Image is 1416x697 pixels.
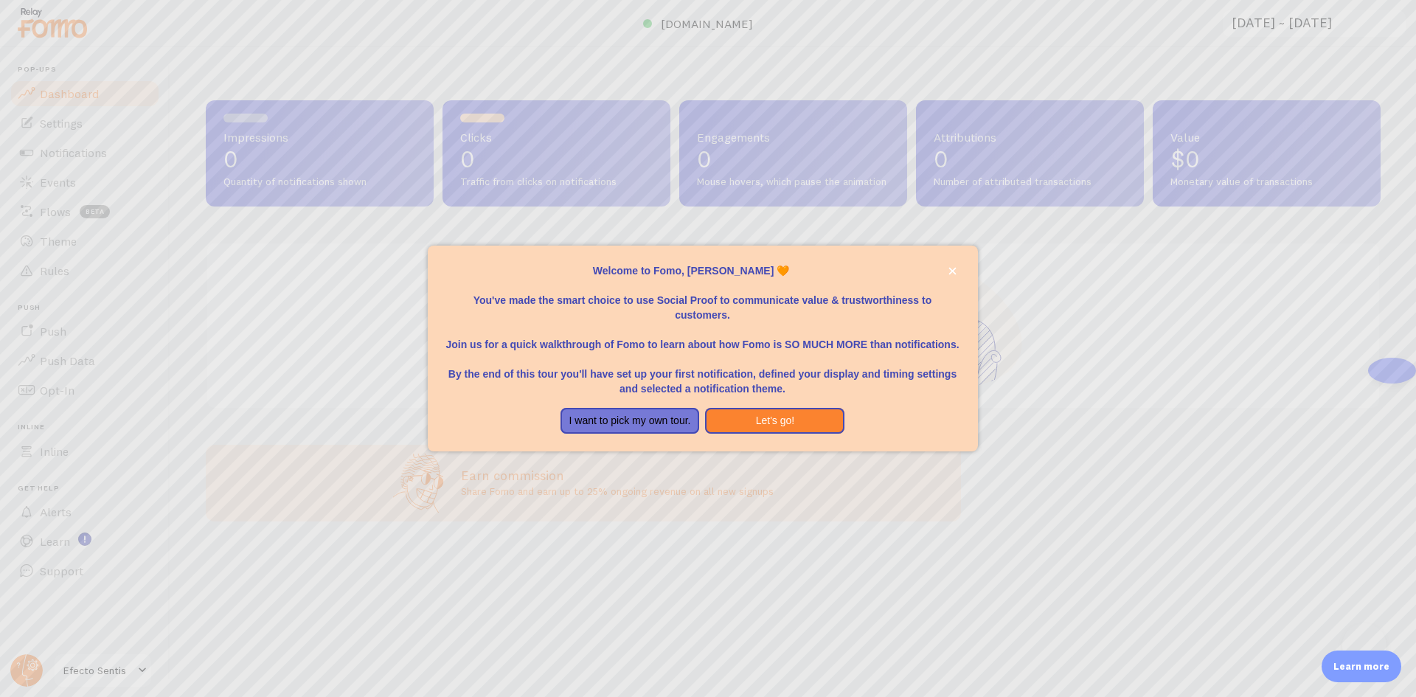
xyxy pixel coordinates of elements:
[1322,651,1401,682] div: Learn more
[560,408,700,434] button: I want to pick my own tour.
[705,408,844,434] button: Let's go!
[445,278,960,322] p: You've made the smart choice to use Social Proof to communicate value & trustworthiness to custom...
[445,352,960,396] p: By the end of this tour you'll have set up your first notification, defined your display and timi...
[445,322,960,352] p: Join us for a quick walkthrough of Fomo to learn about how Fomo is SO MUCH MORE than notifications.
[1333,659,1389,673] p: Learn more
[945,263,960,279] button: close,
[445,263,960,278] p: Welcome to Fomo, [PERSON_NAME] 🧡
[428,246,978,452] div: Welcome to Fomo, Matias Ignacio 🧡You&amp;#39;ve made the smart choice to use Social Proof to comm...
